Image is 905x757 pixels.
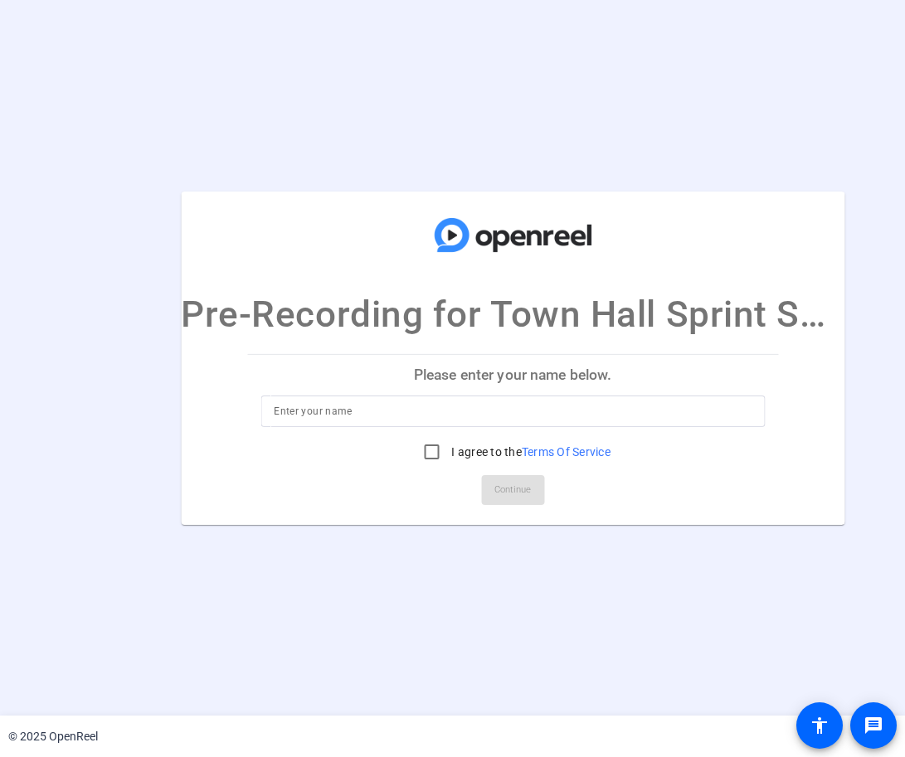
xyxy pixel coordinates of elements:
input: Enter your name [274,401,752,421]
p: Pre-Recording for Town Hall Sprint Section [PERSON_NAME] [181,287,844,342]
a: Terms Of Service [522,445,611,459]
mat-icon: message [864,716,883,735]
img: company-logo [430,207,596,262]
label: I agree to the [448,444,611,460]
mat-icon: accessibility [810,716,830,735]
div: © 2025 OpenReel [8,728,98,745]
p: Please enter your name below. [247,355,778,395]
